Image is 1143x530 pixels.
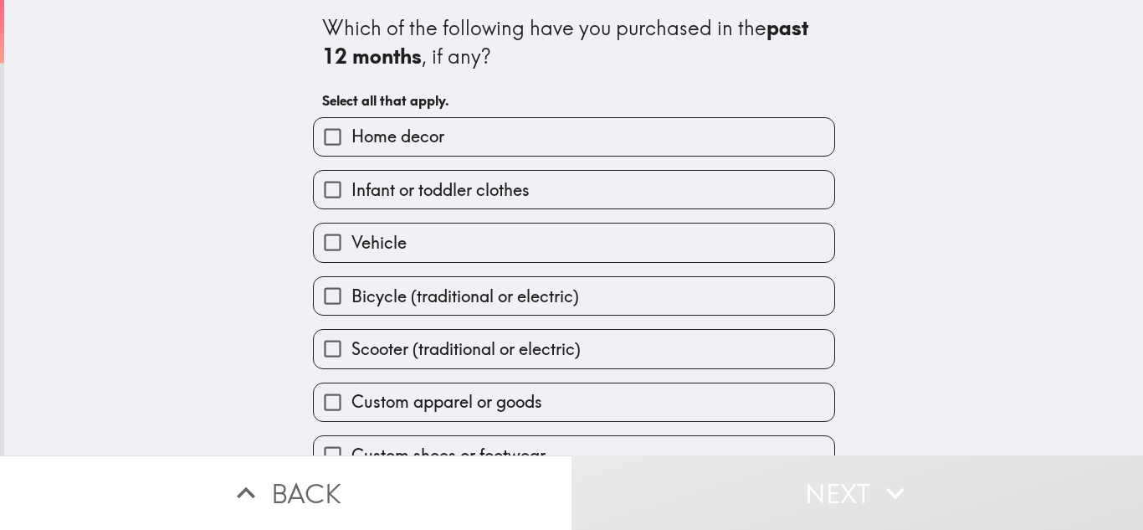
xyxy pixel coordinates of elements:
[314,118,834,156] button: Home decor
[314,224,834,261] button: Vehicle
[351,285,579,308] span: Bicycle (traditional or electric)
[322,15,813,69] b: past 12 months
[351,178,530,202] span: Infant or toddler clothes
[351,337,581,361] span: Scooter (traditional or electric)
[314,436,834,474] button: Custom shoes or footwear
[314,330,834,368] button: Scooter (traditional or electric)
[322,91,826,110] h6: Select all that apply.
[571,455,1143,530] button: Next
[351,444,546,467] span: Custom shoes or footwear
[314,383,834,421] button: Custom apparel or goods
[314,277,834,315] button: Bicycle (traditional or electric)
[322,14,826,70] div: Which of the following have you purchased in the , if any?
[314,171,834,208] button: Infant or toddler clothes
[351,231,407,255] span: Vehicle
[351,390,542,414] span: Custom apparel or goods
[351,125,444,148] span: Home decor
